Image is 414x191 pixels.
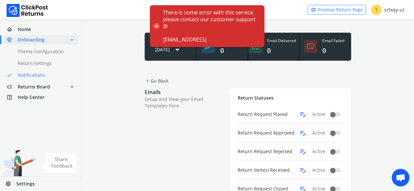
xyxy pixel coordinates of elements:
span: visibility [311,5,316,14]
img: share feedback [41,153,77,173]
span: Return Request Placed [238,111,288,118]
div: Ouvrir le chat [392,169,409,186]
span: edit_note [299,146,307,157]
span: Active [312,167,325,173]
div: Email Failed [322,38,344,43]
span: Active [312,111,325,118]
span: expand_more [69,82,75,91]
span: done [7,71,12,80]
span: Return Request Approved [238,130,295,136]
a: Theme Configuration [4,47,85,56]
span: Help Center [18,94,45,101]
a: doneNotifications [4,71,85,80]
div: 0 [220,46,240,55]
a: homeHome [4,25,78,34]
span: Active [312,148,325,155]
a: Return Settings [4,59,85,68]
span: edit_note [299,128,307,138]
div: There is some error with this service, please contact our customer support @ [EMAIL_ADDRESS] [163,9,258,43]
span: Settings [16,181,35,187]
span: Return Request Rejected [238,148,292,155]
a: visibilityPreview Return Page [308,5,366,15]
span: settings [5,179,16,188]
p: Return Statuses [238,95,343,101]
span: home [7,25,18,34]
div: sztxqy-uz [371,5,405,15]
div: 0 [267,46,296,55]
span: edit_note [299,109,307,119]
p: Emails [145,88,223,96]
div: Email Delivered [267,38,296,43]
span: Onboarding [18,37,45,43]
span: S [371,5,382,15]
span: edit_note [299,165,307,175]
span: chevron_left [145,76,151,86]
a: help_centerHelp Center [4,93,78,102]
span: expand_less [69,35,75,44]
span: Go Back [145,76,169,86]
span: help_center [7,93,18,102]
button: [DATE]arrow_drop_down [150,44,191,56]
p: Setup and View your Email Templates here [145,96,223,109]
span: Return Item(s) Received [238,167,290,173]
span: low_priority [7,82,18,91]
span: Returns Board [18,84,50,90]
span: Home [18,26,31,33]
span: arrow_drop_down [172,44,182,56]
span: handshake [7,35,18,44]
div: 0 [322,46,344,55]
span: Active [312,130,325,136]
img: Logo [7,4,48,17]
